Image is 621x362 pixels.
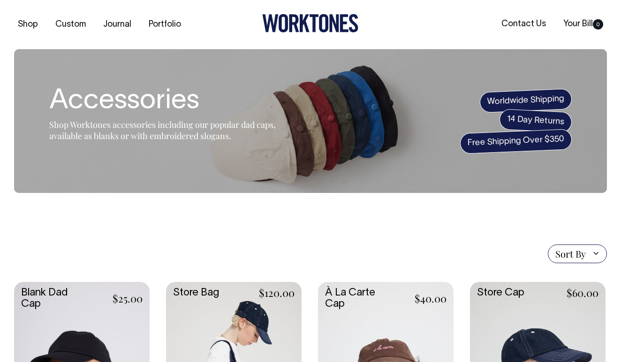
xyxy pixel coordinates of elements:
[99,17,135,32] a: Journal
[145,17,185,32] a: Portfolio
[498,16,550,32] a: Contact Us
[555,248,586,259] span: Sort By
[49,119,276,141] span: Shop Worktones accessories including our popular dad caps, available as blanks or with embroidere...
[460,129,572,154] span: Free Shipping Over $350
[499,109,572,133] span: 14 Day Returns
[479,88,572,112] span: Worldwide Shipping
[52,17,90,32] a: Custom
[593,19,603,30] span: 0
[560,16,607,32] a: Your Bill0
[49,87,284,117] h1: Accessories
[14,17,42,32] a: Shop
